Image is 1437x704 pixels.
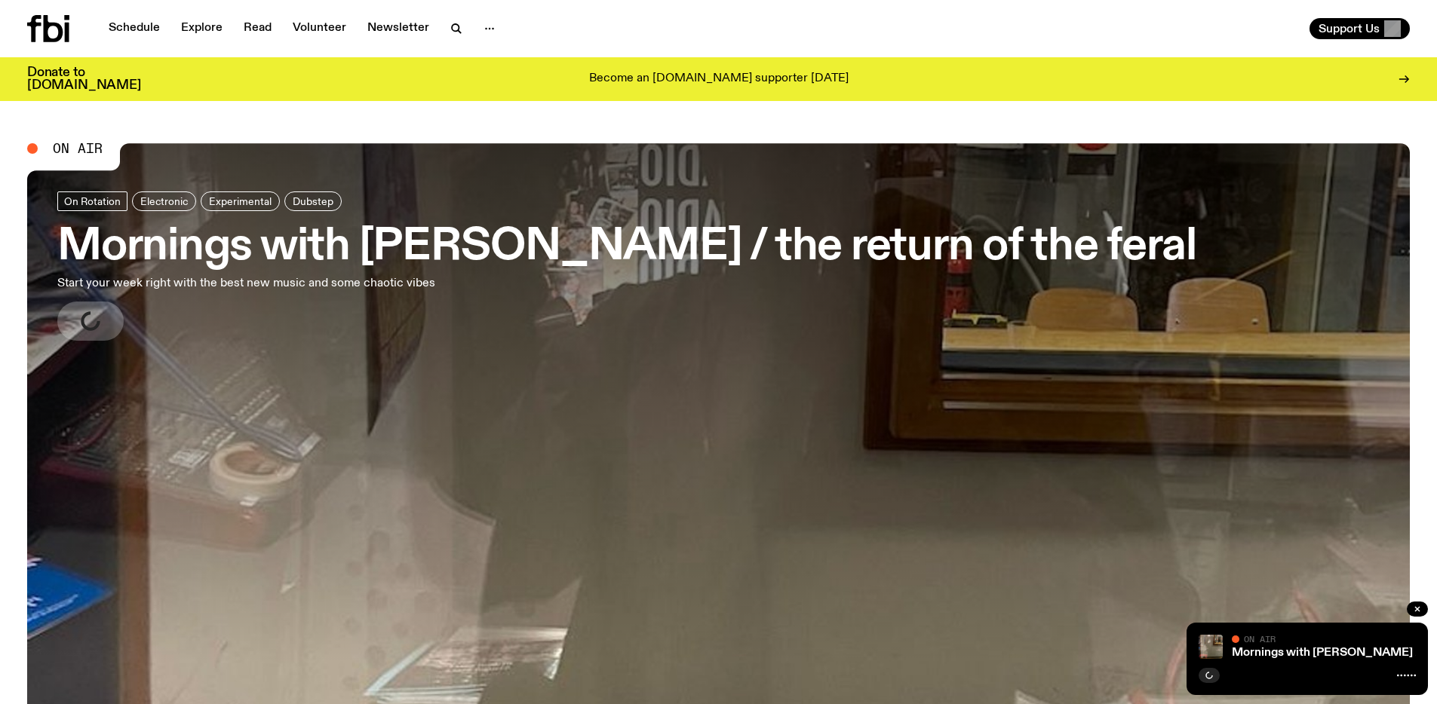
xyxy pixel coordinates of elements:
[235,18,281,39] a: Read
[1319,22,1380,35] span: Support Us
[64,195,121,207] span: On Rotation
[57,191,127,211] a: On Rotation
[1310,18,1410,39] button: Support Us
[172,18,232,39] a: Explore
[27,66,141,92] h3: Donate to [DOMAIN_NAME]
[57,191,1196,341] a: Mornings with [PERSON_NAME] / the return of the feralStart your week right with the best new musi...
[293,195,333,207] span: Dubstep
[358,18,438,39] a: Newsletter
[284,18,355,39] a: Volunteer
[53,142,103,155] span: On Air
[589,72,849,86] p: Become an [DOMAIN_NAME] supporter [DATE]
[100,18,169,39] a: Schedule
[1199,635,1223,659] img: A selfie of Jim taken in the reflection of the window of the fbi radio studio.
[132,191,196,211] a: Electronic
[284,191,342,211] a: Dubstep
[57,226,1196,268] h3: Mornings with [PERSON_NAME] / the return of the feral
[201,191,280,211] a: Experimental
[209,195,272,207] span: Experimental
[57,274,444,292] p: Start your week right with the best new music and some chaotic vibes
[1244,634,1276,644] span: On Air
[140,195,188,207] span: Electronic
